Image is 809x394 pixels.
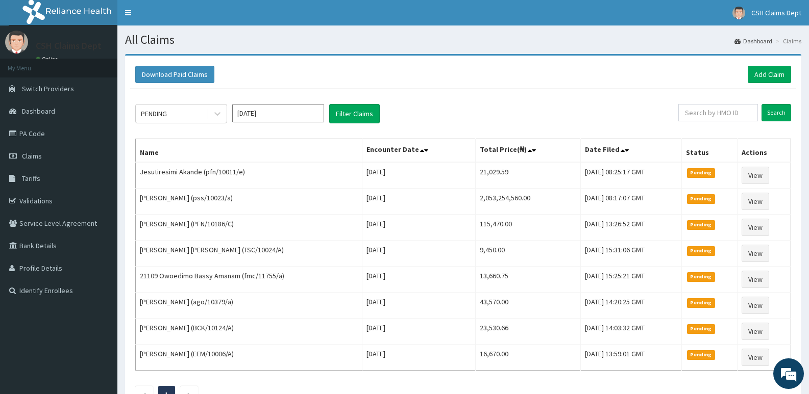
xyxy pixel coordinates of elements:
[362,345,475,371] td: [DATE]
[136,293,362,319] td: [PERSON_NAME] (ago/10379/a)
[475,345,580,371] td: 16,670.00
[742,349,769,366] a: View
[136,241,362,267] td: [PERSON_NAME] [PERSON_NAME] (TSC/10024/A)
[141,109,167,119] div: PENDING
[748,66,791,83] a: Add Claim
[22,174,40,183] span: Tariffs
[475,189,580,215] td: 2,053,254,560.00
[362,139,475,163] th: Encounter Date
[580,215,681,241] td: [DATE] 13:26:52 GMT
[732,7,745,19] img: User Image
[687,168,715,177] span: Pending
[362,319,475,345] td: [DATE]
[742,323,769,340] a: View
[362,215,475,241] td: [DATE]
[125,33,801,46] h1: All Claims
[136,189,362,215] td: [PERSON_NAME] (pss/10023/a)
[329,104,380,123] button: Filter Claims
[136,345,362,371] td: [PERSON_NAME] (EEM/10006/A)
[580,139,681,163] th: Date Filed
[362,162,475,189] td: [DATE]
[362,293,475,319] td: [DATE]
[773,37,801,45] li: Claims
[687,272,715,281] span: Pending
[580,293,681,319] td: [DATE] 14:20:25 GMT
[136,215,362,241] td: [PERSON_NAME] (PFN/10186/C)
[362,189,475,215] td: [DATE]
[475,319,580,345] td: 23,530.66
[742,167,769,184] a: View
[742,193,769,210] a: View
[580,189,681,215] td: [DATE] 08:17:07 GMT
[36,41,102,50] p: CSH Claims Dept
[475,215,580,241] td: 115,470.00
[734,37,772,45] a: Dashboard
[687,246,715,255] span: Pending
[22,84,74,93] span: Switch Providers
[475,139,580,163] th: Total Price(₦)
[742,219,769,236] a: View
[232,104,324,122] input: Select Month and Year
[687,298,715,307] span: Pending
[475,241,580,267] td: 9,450.00
[580,345,681,371] td: [DATE] 13:59:01 GMT
[580,241,681,267] td: [DATE] 15:31:06 GMT
[687,324,715,333] span: Pending
[475,293,580,319] td: 43,570.00
[475,267,580,293] td: 13,660.75
[687,220,715,229] span: Pending
[5,31,28,54] img: User Image
[136,162,362,189] td: Jesutiresimi Akande (pfn/10011/e)
[762,104,791,121] input: Search
[136,319,362,345] td: [PERSON_NAME] (BCK/10124/A)
[742,271,769,288] a: View
[580,162,681,189] td: [DATE] 08:25:17 GMT
[362,267,475,293] td: [DATE]
[751,8,801,17] span: CSH Claims Dept
[687,350,715,359] span: Pending
[580,267,681,293] td: [DATE] 15:25:21 GMT
[136,267,362,293] td: 21109 Owoedimo Bassy Amanam (fmc/11755/a)
[36,56,60,63] a: Online
[737,139,791,163] th: Actions
[136,139,362,163] th: Name
[22,107,55,116] span: Dashboard
[475,162,580,189] td: 21,029.59
[742,297,769,314] a: View
[22,151,42,161] span: Claims
[742,245,769,262] a: View
[678,104,758,121] input: Search by HMO ID
[580,319,681,345] td: [DATE] 14:03:32 GMT
[681,139,737,163] th: Status
[135,66,214,83] button: Download Paid Claims
[362,241,475,267] td: [DATE]
[687,194,715,203] span: Pending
